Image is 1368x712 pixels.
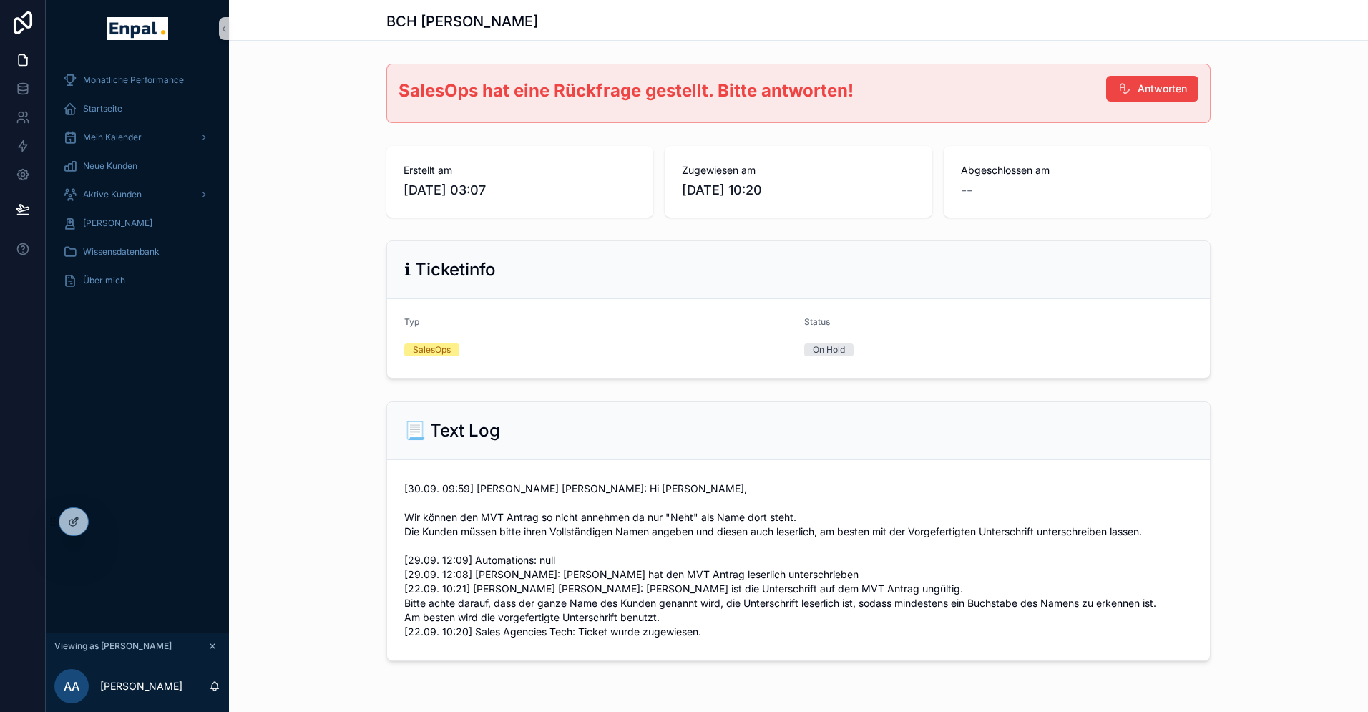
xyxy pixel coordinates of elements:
[107,17,167,40] img: App logo
[83,103,122,114] span: Startseite
[83,275,125,286] span: Über mich
[54,67,220,93] a: Monatliche Performance
[386,11,538,31] h1: BCH [PERSON_NAME]
[813,343,845,356] div: On Hold
[404,419,500,442] h2: 📃 Text Log
[83,160,137,172] span: Neue Kunden
[100,679,182,693] p: [PERSON_NAME]
[83,218,152,229] span: [PERSON_NAME]
[83,189,142,200] span: Aktive Kunden
[83,132,142,143] span: Mein Kalender
[54,96,220,122] a: Startseite
[54,182,220,208] a: Aktive Kunden
[54,239,220,265] a: Wissensdatenbank
[961,163,1193,177] span: Abgeschlossen am
[404,180,636,200] span: [DATE] 03:07
[413,343,451,356] div: SalesOps
[404,258,496,281] h2: ℹ Ticketinfo
[46,57,229,312] div: scrollable content
[64,678,79,695] span: AA
[682,163,914,177] span: Zugewiesen am
[682,180,914,200] span: [DATE] 10:20
[404,316,419,327] span: Typ
[83,246,160,258] span: Wissensdatenbank
[1138,82,1187,96] span: Antworten
[54,210,220,236] a: [PERSON_NAME]
[399,79,1095,102] h2: SalesOps hat eine Rückfrage gestellt. Bitte antworten!
[404,163,636,177] span: Erstellt am
[54,125,220,150] a: Mein Kalender
[404,482,1193,639] span: [30.09. 09:59] [PERSON_NAME] [PERSON_NAME]: Hi [PERSON_NAME], Wir können den MVT Antrag so nicht ...
[83,74,184,86] span: Monatliche Performance
[804,316,830,327] span: Status
[54,153,220,179] a: Neue Kunden
[961,180,972,200] span: --
[54,268,220,293] a: Über mich
[399,79,1095,102] div: ## SalesOps hat eine Rückfrage gestellt. Bitte antworten!
[1106,76,1198,102] button: Antworten
[54,640,172,652] span: Viewing as [PERSON_NAME]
